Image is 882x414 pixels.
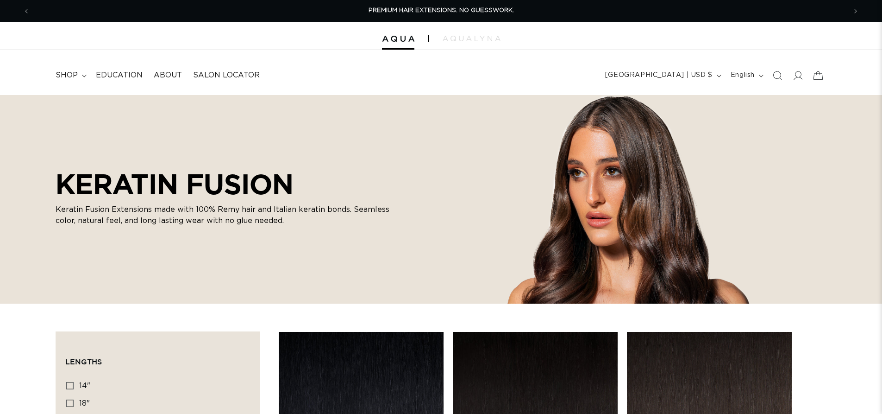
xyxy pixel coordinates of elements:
button: English [725,67,767,84]
p: Keratin Fusion Extensions made with 100% Remy hair and Italian keratin bonds. Seamless color, nat... [56,204,407,226]
span: [GEOGRAPHIC_DATA] | USD $ [605,70,713,80]
span: Salon Locator [193,70,260,80]
img: Aqua Hair Extensions [382,36,414,42]
h2: KERATIN FUSION [56,168,407,200]
span: English [731,70,755,80]
span: Education [96,70,143,80]
span: 14" [79,382,90,389]
a: Salon Locator [188,65,265,86]
button: Previous announcement [16,2,37,20]
summary: Lengths (0 selected) [65,341,250,375]
summary: shop [50,65,90,86]
span: PREMIUM HAIR EXTENSIONS. NO GUESSWORK. [369,7,514,13]
span: About [154,70,182,80]
img: aqualyna.com [443,36,500,41]
span: Lengths [65,357,102,366]
span: 18" [79,400,90,407]
summary: Search [767,65,788,86]
span: shop [56,70,78,80]
button: Next announcement [845,2,866,20]
a: About [148,65,188,86]
button: [GEOGRAPHIC_DATA] | USD $ [600,67,725,84]
a: Education [90,65,148,86]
